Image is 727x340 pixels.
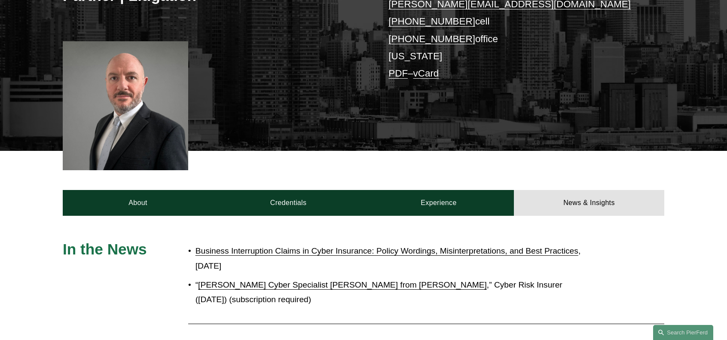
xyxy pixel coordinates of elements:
[195,278,589,307] p: “ ,” Cyber Risk Insurer ([DATE]) (subscription required)
[413,68,439,79] a: vCard
[363,190,514,216] a: Experience
[514,190,664,216] a: News & Insights
[198,280,487,289] a: [PERSON_NAME] Cyber Specialist [PERSON_NAME] from [PERSON_NAME]
[195,246,578,255] a: Business Interruption Claims in Cyber Insurance: Policy Wordings, Misinterpretations, and Best Pr...
[388,34,475,44] a: [PHONE_NUMBER]
[63,241,147,257] span: In the News
[63,190,213,216] a: About
[653,325,713,340] a: Search this site
[388,16,475,27] a: [PHONE_NUMBER]
[388,68,408,79] a: PDF
[213,190,363,216] a: Credentials
[195,244,589,273] p: , [DATE]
